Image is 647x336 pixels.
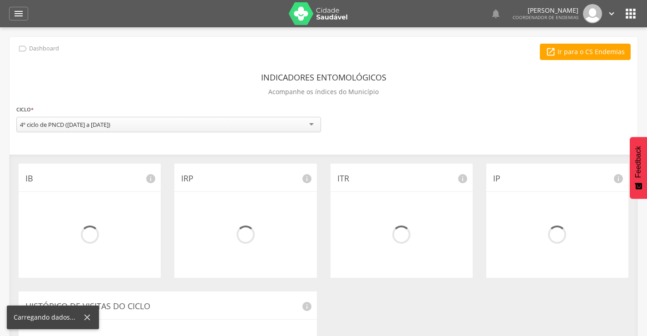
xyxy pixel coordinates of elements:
[337,173,466,185] p: ITR
[13,8,24,19] i: 
[29,45,59,52] p: Dashboard
[9,7,28,20] a: 
[145,173,156,184] i: info
[268,85,379,98] p: Acompanhe os índices do Município
[513,7,578,14] p: [PERSON_NAME]
[540,44,631,60] a: Ir para o CS Endemias
[493,173,622,185] p: IP
[25,301,310,312] p: Histórico de Visitas do Ciclo
[490,4,501,23] a: 
[613,173,624,184] i: info
[457,173,468,184] i: info
[301,301,312,312] i: info
[16,105,34,115] label: Ciclo
[630,137,647,199] button: Feedback - Mostrar pesquisa
[607,9,617,19] i: 
[301,173,312,184] i: info
[634,146,642,178] span: Feedback
[14,313,82,322] div: Carregando dados...
[546,47,556,57] i: 
[25,173,154,185] p: IB
[607,4,617,23] a: 
[18,44,28,54] i: 
[181,173,310,185] p: IRP
[20,120,110,129] div: 4º ciclo de PNCD ([DATE] a [DATE])
[490,8,501,19] i: 
[261,69,386,85] header: Indicadores Entomológicos
[623,6,638,21] i: 
[513,14,578,20] span: Coordenador de Endemias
